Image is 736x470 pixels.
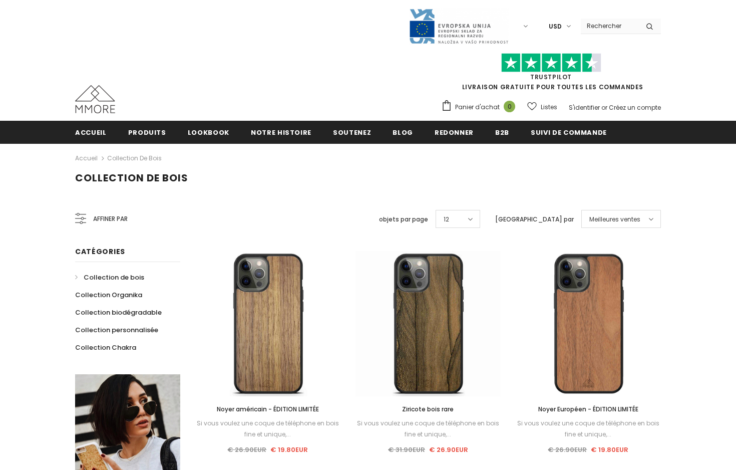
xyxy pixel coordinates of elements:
span: Collection biodégradable [75,308,162,317]
span: Ziricote bois rare [402,405,454,413]
a: soutenez [333,121,371,143]
span: € 26.90EUR [429,445,468,454]
span: Blog [393,128,413,137]
span: Notre histoire [251,128,311,137]
a: Accueil [75,121,107,143]
span: Produits [128,128,166,137]
img: Javni Razpis [409,8,509,45]
a: Noyer américain - ÉDITION LIMITÉE [195,404,340,415]
img: Cas MMORE [75,85,115,113]
span: Noyer américain - ÉDITION LIMITÉE [217,405,319,413]
div: Si vous voulez une coque de téléphone en bois fine et unique,... [355,418,501,440]
span: € 26.90EUR [548,445,587,454]
span: 12 [444,214,449,224]
img: Faites confiance aux étoiles pilotes [501,53,601,73]
span: Collection Organika [75,290,142,300]
span: Redonner [435,128,474,137]
label: objets par page [379,214,428,224]
span: soutenez [333,128,371,137]
span: Collection de bois [84,273,144,282]
a: Noyer Européen - ÉDITION LIMITÉE [516,404,661,415]
a: Collection de bois [75,269,144,286]
label: [GEOGRAPHIC_DATA] par [495,214,574,224]
a: Collection de bois [107,154,162,162]
span: Affiner par [93,213,128,224]
a: B2B [495,121,509,143]
span: Collection de bois [75,171,188,185]
span: Catégories [75,247,125,257]
a: Collection personnalisée [75,321,158,339]
a: Créez un compte [609,103,661,112]
span: Panier d'achat [455,102,500,112]
span: Collection personnalisée [75,325,158,335]
span: Lookbook [188,128,229,137]
span: Collection Chakra [75,343,136,352]
a: Blog [393,121,413,143]
a: Collection biodégradable [75,304,162,321]
span: Meilleures ventes [589,214,640,224]
span: € 19.80EUR [270,445,308,454]
span: LIVRAISON GRATUITE POUR TOUTES LES COMMANDES [441,58,661,91]
span: Noyer Européen - ÉDITION LIMITÉE [538,405,638,413]
span: B2B [495,128,509,137]
a: Redonner [435,121,474,143]
input: Search Site [581,19,638,33]
a: Notre histoire [251,121,311,143]
div: Si vous voulez une coque de téléphone en bois fine et unique,... [195,418,340,440]
a: Produits [128,121,166,143]
a: Panier d'achat 0 [441,100,520,115]
span: USD [549,22,562,32]
span: Accueil [75,128,107,137]
a: Ziricote bois rare [355,404,501,415]
span: € 26.90EUR [227,445,266,454]
span: or [601,103,607,112]
span: € 31.90EUR [388,445,425,454]
span: € 19.80EUR [591,445,628,454]
a: Suivi de commande [531,121,607,143]
a: Javni Razpis [409,22,509,30]
a: S'identifier [569,103,600,112]
a: Collection Chakra [75,339,136,356]
span: Listes [541,102,557,112]
span: 0 [504,101,515,112]
a: Collection Organika [75,286,142,304]
a: TrustPilot [530,73,572,81]
span: Suivi de commande [531,128,607,137]
a: Listes [527,98,557,116]
a: Accueil [75,152,98,164]
a: Lookbook [188,121,229,143]
div: Si vous voulez une coque de téléphone en bois fine et unique,... [516,418,661,440]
